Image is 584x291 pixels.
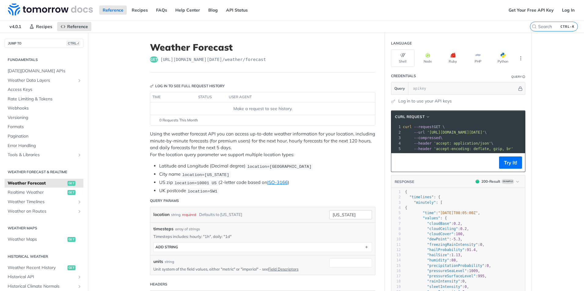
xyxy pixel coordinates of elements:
[502,179,514,184] span: Example
[391,221,401,226] div: 7
[391,263,401,268] div: 15
[403,125,412,129] span: curl
[159,179,375,186] li: US zip (2-letter code based on )
[68,190,75,195] span: get
[423,216,440,220] span: "values"
[391,279,401,284] div: 18
[99,5,127,15] a: Reference
[8,124,82,130] span: Formats
[516,54,525,63] button: More Languages
[68,237,75,242] span: get
[451,258,456,262] span: 88
[427,227,458,231] span: "cloudCeiling"
[154,242,372,252] button: ADD string
[405,211,480,215] span: : ,
[410,82,517,95] input: apikey
[247,164,312,169] span: location=[GEOGRAPHIC_DATA]
[5,85,83,94] a: Access Keys
[414,141,432,145] span: --header
[182,210,196,219] div: required
[150,198,179,203] div: Query Params
[427,232,454,236] span: "cloudCover"
[77,275,82,279] button: Show subpages for Historical API
[8,283,75,289] span: Historical Climate Normals
[68,181,75,186] span: get
[165,259,174,264] div: string
[57,22,91,31] a: Reference
[5,282,83,291] a: Historical Climate NormalsShow subpages for Historical Climate Normals
[403,130,487,135] span: \
[481,179,500,184] div: 200 - Result
[391,268,401,274] div: 16
[391,242,401,247] div: 11
[153,106,373,112] div: Make a request to see history.
[8,115,82,121] span: Versioning
[5,207,83,216] a: Weather on RoutesShow subpages for Weather on Routes
[434,147,513,151] span: 'accept-encoding: deflate, gzip, br'
[391,195,401,200] div: 2
[391,226,401,232] div: 8
[391,274,401,279] div: 17
[505,5,557,15] a: Get Your Free API Key
[391,82,408,95] button: Query
[517,85,524,92] button: Hide
[391,200,401,205] div: 3
[6,22,24,31] span: v4.0.1
[391,130,402,135] div: 2
[150,84,154,88] svg: Key
[391,237,401,242] div: 10
[451,237,454,241] span: -
[205,5,221,15] a: Blog
[559,5,578,15] a: Log In
[150,56,158,63] span: get
[5,263,83,272] a: Weather Recent Historyget
[427,237,449,241] span: "dewPoint"
[427,274,476,278] span: "pressureSurfaceLevel"
[391,232,401,237] div: 9
[473,178,522,185] button: 200200-ResultExample
[487,264,489,268] span: 0
[394,179,414,185] button: RESPONSE
[5,113,83,122] a: Versioning
[153,210,170,219] label: location
[391,146,402,152] div: 5
[77,199,82,204] button: Show subpages for Weather Timelines
[405,274,487,278] span: : ,
[559,23,576,30] kbd: CTRL-K
[153,258,163,265] label: units
[391,216,401,221] div: 6
[391,141,402,146] div: 4
[391,49,414,67] button: Shell
[160,56,266,63] span: https://api.tomorrow.io/v4/weather/forecast
[441,49,465,67] button: Ruby
[223,5,251,15] a: API Status
[456,232,462,236] span: 100
[405,264,491,268] span: : ,
[128,5,151,15] a: Recipes
[427,279,460,283] span: "rainIntensity"
[267,179,288,185] a: ISO-3166
[398,98,452,104] a: Log in to use your API keys
[159,187,375,194] li: UK postcode
[434,141,491,145] span: 'accept: application/json'
[427,258,449,262] span: "humidity"
[172,5,203,15] a: Help Center
[414,125,434,129] span: --request
[438,211,478,215] span: "[DATE]T08:05:00Z"
[405,285,469,289] span: : ,
[391,258,401,263] div: 14
[454,237,460,241] span: 5.3
[460,227,467,231] span: 0.2
[8,180,66,186] span: Weather Forecast
[405,258,458,262] span: : ,
[5,95,83,104] a: Rate Limiting & Tokens
[196,92,227,102] th: status
[8,105,82,111] span: Webhooks
[427,221,451,226] span: "cloudBase"
[391,210,401,216] div: 5
[153,234,372,239] p: Timesteps includes: hourly: "1h", daily: "1d"
[405,206,407,210] span: {
[427,242,478,247] span: "freezingRainIntensity"
[5,150,83,160] a: Tools & LibrariesShow subpages for Tools & Libraries
[403,136,443,140] span: \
